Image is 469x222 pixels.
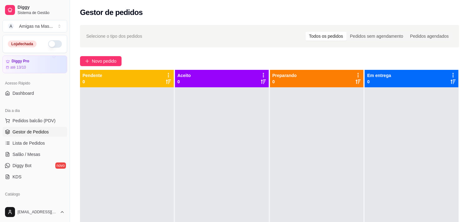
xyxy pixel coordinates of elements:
span: Novo pedido [92,58,117,65]
span: Diggy Bot [12,162,32,169]
article: Diggy Pro [12,59,29,64]
p: 0 [367,79,391,85]
span: Diggy [17,5,65,10]
div: Catálogo [2,189,67,199]
a: Gestor de Pedidos [2,127,67,137]
div: Acesso Rápido [2,78,67,88]
a: Salão / Mesas [2,149,67,159]
span: Salão / Mesas [12,151,40,157]
span: Sistema de Gestão [17,10,65,15]
a: KDS [2,172,67,182]
div: Pedidos sem agendamento [347,32,407,41]
p: Preparando [272,72,297,79]
span: [EMAIL_ADDRESS][DOMAIN_NAME] [17,210,57,215]
button: Pedidos balcão (PDV) [2,116,67,126]
span: Lista de Pedidos [12,140,45,146]
a: Diggy Proaté 13/10 [2,55,67,73]
button: Select a team [2,20,67,32]
div: Todos os pedidos [306,32,347,41]
div: Amigas na Mas ... [19,23,53,29]
span: Produtos [12,201,30,207]
span: A [8,23,14,29]
h2: Gestor de pedidos [80,7,143,17]
button: Alterar Status [48,40,62,48]
span: Gestor de Pedidos [12,129,49,135]
button: [EMAIL_ADDRESS][DOMAIN_NAME] [2,205,67,220]
p: Em entrega [367,72,391,79]
span: KDS [12,174,22,180]
span: plus [85,59,89,63]
p: 0 [177,79,191,85]
span: Pedidos balcão (PDV) [12,118,56,124]
p: 0 [272,79,297,85]
span: Selecione o tipo dos pedidos [86,33,142,40]
p: Aceito [177,72,191,79]
p: Pendente [82,72,102,79]
button: Novo pedido [80,56,122,66]
p: 0 [82,79,102,85]
div: Dia a dia [2,106,67,116]
a: Dashboard [2,88,67,98]
a: Produtos [2,199,67,209]
span: Dashboard [12,90,34,96]
a: Diggy Botnovo [2,161,67,171]
div: Pedidos agendados [407,32,452,41]
a: DiggySistema de Gestão [2,2,67,17]
a: Lista de Pedidos [2,138,67,148]
div: Loja fechada [8,41,37,47]
article: até 13/10 [10,65,26,70]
